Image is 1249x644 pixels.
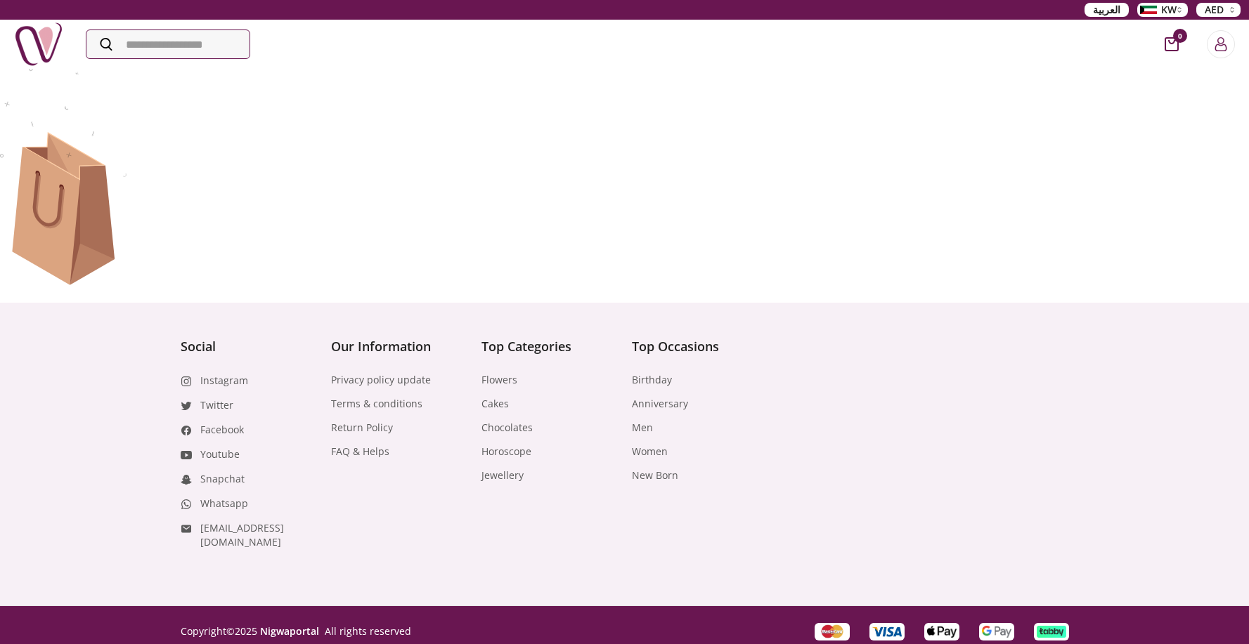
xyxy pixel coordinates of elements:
[331,421,393,435] a: Return Policy
[481,445,531,459] a: Horoscope
[872,626,902,638] img: Visa
[632,397,688,411] a: Anniversary
[632,445,668,459] a: Women
[331,445,389,459] a: FAQ & Helps
[1173,29,1187,43] span: 0
[86,30,250,58] input: Search
[1207,30,1235,58] button: Login
[1140,6,1157,14] img: kw_kyha1x.png
[331,397,422,411] a: Terms & conditions
[481,421,533,435] a: Chocolates
[331,336,467,356] h4: Our Information
[181,336,317,356] h4: Social
[815,623,850,640] div: Master Card
[1034,623,1069,640] div: payment-tabby
[1161,3,1177,17] span: KW
[200,398,233,412] a: Twitter
[632,336,768,356] h4: Top Occasions
[481,336,618,356] h4: Top Categories
[260,624,319,638] a: Nigwaportal
[632,421,653,435] a: Men
[200,497,248,511] a: Whatsapp
[181,624,411,638] p: Copyright © 2025 All rights reserved
[1165,37,1179,51] button: cart-button
[481,468,524,482] a: Jewellery
[200,521,317,549] a: [EMAIL_ADDRESS][DOMAIN_NAME]
[200,374,248,388] a: Instagram
[200,423,244,437] a: Facebook
[924,623,959,640] div: payment-apple-pay
[1037,626,1066,638] img: payment-tabby
[869,623,905,640] div: Visa
[331,373,431,387] a: Privacy policy update
[14,20,63,69] img: Nigwa-uae-gifts
[632,373,672,387] a: Birthday
[927,626,957,638] img: payment-apple-pay
[820,624,844,638] img: Master Card
[632,468,678,482] a: New Born
[1137,3,1188,17] button: KW
[979,623,1014,640] div: payment-google-pay
[481,373,517,387] a: Flowers
[982,626,1011,638] img: payment-google-pay
[481,397,509,411] a: Cakes
[1196,3,1241,17] button: AED
[1093,3,1120,17] span: العربية
[200,472,245,486] a: Snapchat
[200,447,240,461] a: Youtube
[1205,3,1224,17] span: AED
